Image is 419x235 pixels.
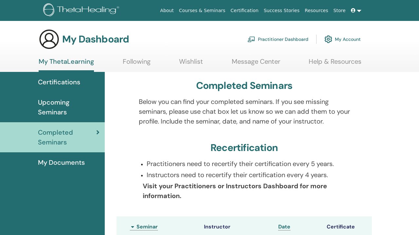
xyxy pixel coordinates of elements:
p: Below you can find your completed seminars. If you see missing seminars, please use chat box let ... [139,97,350,126]
span: My Documents [38,158,85,167]
span: Date [278,223,290,230]
a: Practitioner Dashboard [247,32,308,46]
p: Instructors need to recertify their certification every 4 years. [147,170,350,180]
a: Help & Resources [309,58,361,70]
a: Store [331,5,348,17]
span: Completed Seminars [38,127,96,147]
a: Courses & Seminars [176,5,228,17]
a: My Account [324,32,361,46]
img: cog.svg [324,34,332,45]
img: generic-user-icon.jpg [39,29,60,50]
a: Success Stories [261,5,302,17]
a: Resources [302,5,331,17]
a: Wishlist [179,58,203,70]
h3: Completed Seminars [196,80,293,92]
img: chalkboard-teacher.svg [247,36,255,42]
span: Certifications [38,77,80,87]
a: Certification [228,5,261,17]
a: My ThetaLearning [39,58,94,72]
a: Date [278,223,290,230]
span: Upcoming Seminars [38,97,100,117]
a: Message Center [232,58,280,70]
a: About [157,5,176,17]
p: Practitioners need to recertify their certification every 5 years. [147,159,350,169]
img: logo.png [43,3,121,18]
h3: My Dashboard [62,33,129,45]
h3: Recertification [210,142,278,154]
b: Visit your Practitioners or Instructors Dashboard for more information. [143,182,327,200]
a: Following [123,58,151,70]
